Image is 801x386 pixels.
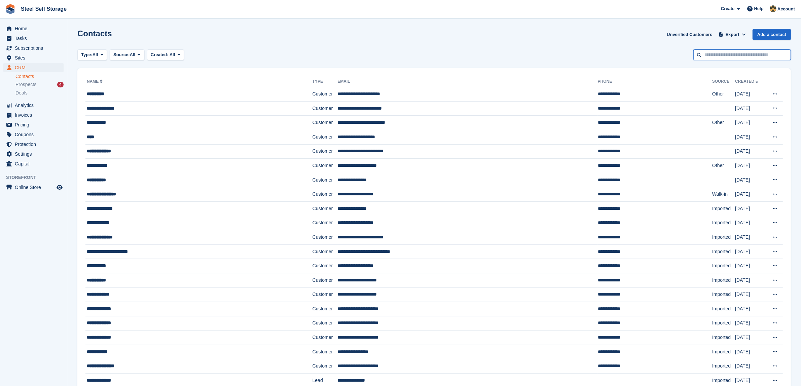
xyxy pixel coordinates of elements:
td: Walk-in [712,187,735,202]
td: [DATE] [735,201,765,216]
td: Customer [313,173,338,187]
a: menu [3,53,64,63]
td: [DATE] [735,273,765,287]
span: Deals [15,90,28,96]
span: Create [721,5,734,12]
th: Source [712,76,735,87]
a: menu [3,101,64,110]
td: [DATE] [735,302,765,316]
span: Storefront [6,174,67,181]
a: Unverified Customers [664,29,715,40]
a: menu [3,110,64,120]
img: stora-icon-8386f47178a22dfd0bd8f6a31ec36ba5ce8667c1dd55bd0f319d3a0aa187defe.svg [5,4,15,14]
span: Online Store [15,183,55,192]
span: Pricing [15,120,55,129]
span: Home [15,24,55,33]
a: Created [735,79,760,84]
a: Steel Self Storage [18,3,69,14]
td: [DATE] [735,130,765,144]
span: Account [777,6,795,12]
span: Sites [15,53,55,63]
a: menu [3,183,64,192]
td: Other [712,116,735,130]
td: Customer [313,244,338,259]
td: [DATE] [735,345,765,359]
a: menu [3,149,64,159]
td: Imported [712,259,735,273]
span: Capital [15,159,55,168]
td: [DATE] [735,159,765,173]
td: Other [712,159,735,173]
a: menu [3,140,64,149]
span: All [93,51,98,58]
span: Prospects [15,81,36,88]
td: [DATE] [735,216,765,230]
td: Imported [712,201,735,216]
td: [DATE] [735,244,765,259]
td: Imported [712,244,735,259]
td: Imported [712,302,735,316]
td: Customer [313,116,338,130]
button: Created: All [147,49,184,61]
td: Customer [313,230,338,245]
h1: Contacts [77,29,112,38]
span: Settings [15,149,55,159]
span: Coupons [15,130,55,139]
span: Invoices [15,110,55,120]
td: Customer [313,101,338,116]
td: Customer [313,331,338,345]
span: Created: [151,52,169,57]
span: Tasks [15,34,55,43]
th: Email [337,76,597,87]
td: Customer [313,130,338,144]
a: menu [3,34,64,43]
td: Customer [313,144,338,159]
span: All [170,52,175,57]
a: Add a contact [753,29,791,40]
td: Customer [313,216,338,230]
button: Type: All [77,49,107,61]
img: James Steel [770,5,776,12]
td: [DATE] [735,259,765,273]
td: Customer [313,273,338,287]
th: Type [313,76,338,87]
td: Customer [313,187,338,202]
td: Customer [313,259,338,273]
span: Protection [15,140,55,149]
a: Deals [15,89,64,96]
td: Imported [712,216,735,230]
span: CRM [15,63,55,72]
td: Customer [313,302,338,316]
td: [DATE] [735,116,765,130]
td: Imported [712,273,735,287]
td: Customer [313,359,338,374]
a: Name [87,79,104,84]
span: Source: [113,51,130,58]
td: Imported [712,230,735,245]
td: Customer [313,287,338,302]
button: Source: All [110,49,144,61]
span: All [130,51,136,58]
button: Export [718,29,747,40]
td: Imported [712,359,735,374]
span: Export [726,31,739,38]
td: [DATE] [735,359,765,374]
td: Imported [712,331,735,345]
td: [DATE] [735,173,765,187]
a: menu [3,63,64,72]
td: Customer [313,159,338,173]
a: menu [3,24,64,33]
span: Type: [81,51,93,58]
div: 4 [57,82,64,87]
td: Customer [313,316,338,331]
td: [DATE] [735,316,765,331]
td: [DATE] [735,331,765,345]
td: Imported [712,316,735,331]
a: Contacts [15,73,64,80]
span: Help [754,5,764,12]
td: Customer [313,345,338,359]
a: menu [3,159,64,168]
td: [DATE] [735,101,765,116]
td: [DATE] [735,144,765,159]
td: Customer [313,87,338,102]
